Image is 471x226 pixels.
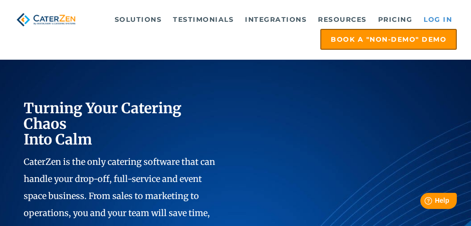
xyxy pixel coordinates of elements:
[168,10,238,29] a: Testimonials
[373,10,417,29] a: Pricing
[419,10,457,29] a: Log in
[313,10,371,29] a: Resources
[90,10,457,50] div: Navigation Menu
[387,189,461,216] iframe: Help widget launcher
[110,10,167,29] a: Solutions
[240,10,311,29] a: Integrations
[14,10,78,29] img: caterzen
[320,29,457,50] a: Book a "Non-Demo" Demo
[24,99,181,148] span: Turning Your Catering Chaos Into Calm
